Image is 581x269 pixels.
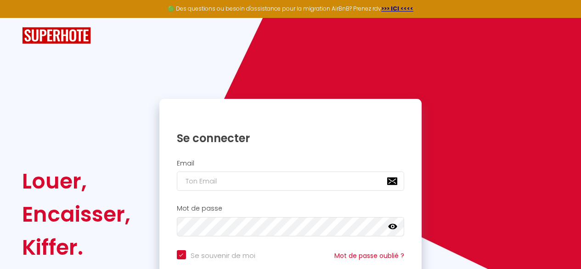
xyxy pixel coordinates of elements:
input: Ton Email [177,172,405,191]
div: Encaisser, [22,198,130,231]
div: Kiffer. [22,231,130,264]
div: Louer, [22,165,130,198]
img: SuperHote logo [22,27,91,44]
h2: Email [177,160,405,167]
h2: Mot de passe [177,205,405,212]
a: Mot de passe oublié ? [334,251,404,260]
h1: Se connecter [177,131,405,145]
a: >>> ICI <<<< [381,5,413,12]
